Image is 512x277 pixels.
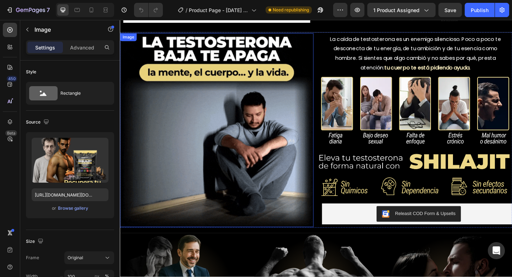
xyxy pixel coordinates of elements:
[70,44,94,51] p: Advanced
[216,60,427,138] img: AnyConv.com__Shilajit_5.webp
[120,20,512,277] iframe: Design area
[34,25,95,34] p: Image
[438,3,462,17] button: Save
[26,117,50,127] div: Source
[279,203,370,220] button: Releasit COD Form & Upsells
[373,6,420,14] span: 1 product assigned
[367,3,436,17] button: 1 product assigned
[465,3,495,17] button: Publish
[229,17,415,56] span: La caída de testosterona es un enemigo silencioso. Poco a poco te desconecta de tu energía, de tu...
[52,204,56,213] span: or
[273,7,309,13] span: Need republishing
[189,6,249,14] span: Product Page - [DATE] 00:32:20
[32,138,108,183] img: preview-image
[299,207,365,214] div: Releasit COD Form & Upsells
[216,138,427,167] img: AnyConv.com__Shilajit_6.webp
[5,130,17,136] div: Beta
[216,167,427,196] img: AnyConv.com__Shilajit_12.webp
[285,207,293,215] img: CKKYs5695_ICEAE=.webp
[68,255,83,261] span: Original
[60,85,104,101] div: Rectangle
[32,188,108,201] input: https://example.com/image.jpg
[288,48,381,56] strong: tu cuerpo te está pidiendo ayuda.
[134,3,163,17] div: Undo/Redo
[186,6,187,14] span: /
[488,242,505,259] div: Open Intercom Messenger
[47,6,50,14] p: 7
[3,3,53,17] button: 7
[26,237,45,246] div: Size
[7,76,17,82] div: 450
[26,69,36,75] div: Style
[58,205,88,211] div: Browse gallery
[26,255,39,261] label: Frame
[35,44,55,51] p: Settings
[471,6,489,14] div: Publish
[58,205,89,212] button: Browse gallery
[444,7,456,13] span: Save
[64,251,114,264] button: Original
